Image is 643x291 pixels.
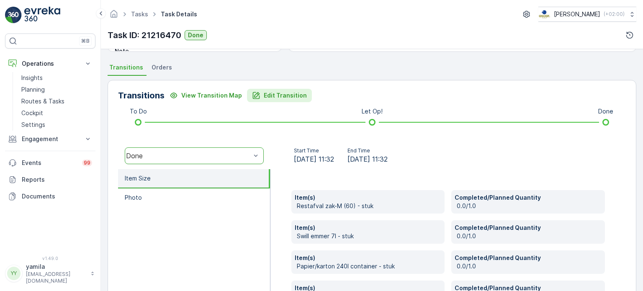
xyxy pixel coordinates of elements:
p: Documents [22,192,92,201]
p: Cockpit [21,109,43,117]
a: Homepage [109,13,118,20]
p: 0.0/1.0 [457,232,602,240]
p: Start Time [294,147,334,154]
button: YYyamila[EMAIL_ADDRESS][DOMAIN_NAME] [5,263,95,284]
span: Transitions [109,63,143,72]
p: [EMAIL_ADDRESS][DOMAIN_NAME] [26,271,86,284]
p: Completed/Planned Quantity [455,224,602,232]
div: YY [7,267,21,280]
a: Cockpit [18,107,95,119]
p: 99 [84,160,90,166]
a: Planning [18,84,95,95]
p: Swill emmer 7l - stuk [297,232,442,240]
button: View Transition Map [165,89,247,102]
p: Edit Transition [264,91,307,100]
p: Settings [21,121,45,129]
a: Events99 [5,155,95,171]
p: yamila [26,263,86,271]
p: Insights [21,74,43,82]
p: Item(s) [295,224,442,232]
a: Tasks [131,10,148,18]
p: Item(s) [295,254,442,262]
button: Engagement [5,131,95,147]
a: Documents [5,188,95,205]
button: Edit Transition [247,89,312,102]
p: Done [188,31,203,39]
button: [PERSON_NAME](+02:00) [538,7,636,22]
button: Operations [5,55,95,72]
p: Papier/karton 240l container - stuk [297,262,442,270]
p: Engagement [22,135,79,143]
p: Events [22,159,77,167]
p: Restafval zak-M (60) - stuk [297,202,442,210]
p: 0.0/1.0 [457,262,602,270]
img: logo [5,7,22,23]
p: Operations [22,59,79,68]
p: ⌘B [81,38,90,44]
p: Reports [22,175,92,184]
a: Routes & Tasks [18,95,95,107]
p: 0.0/1.0 [457,202,602,210]
p: Item Size [125,174,151,183]
p: Item(s) [295,193,442,202]
p: To Do [130,107,147,116]
p: Transitions [118,89,165,102]
p: Task ID: 21216470 [108,29,181,41]
span: Task Details [159,10,199,18]
a: Settings [18,119,95,131]
img: logo_light-DOdMpM7g.png [24,7,60,23]
span: v 1.49.0 [5,256,95,261]
span: [DATE] 11:32 [347,154,388,164]
p: End Time [347,147,388,154]
p: Let Op! [362,107,383,116]
p: Routes & Tasks [21,97,64,106]
p: Planning [21,85,45,94]
img: basis-logo_rgb2x.png [538,10,550,19]
button: Done [185,30,207,40]
p: Photo [125,193,142,202]
div: Done [126,152,251,160]
a: Insights [18,72,95,84]
p: View Transition Map [181,91,242,100]
a: Reports [5,171,95,188]
p: Completed/Planned Quantity [455,193,602,202]
p: Completed/Planned Quantity [455,254,602,262]
p: Done [598,107,613,116]
p: [PERSON_NAME] [554,10,600,18]
span: Orders [152,63,172,72]
span: [DATE] 11:32 [294,154,334,164]
p: ( +02:00 ) [604,11,625,18]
